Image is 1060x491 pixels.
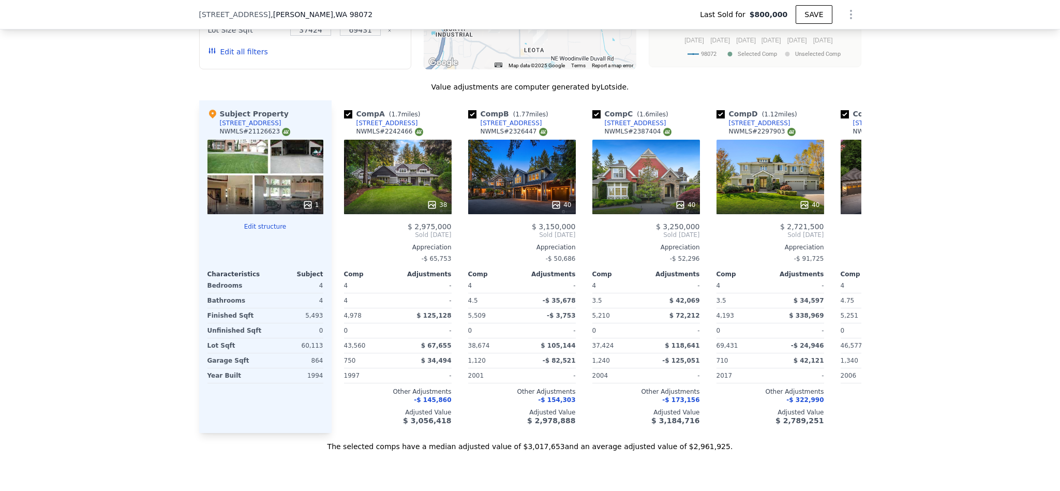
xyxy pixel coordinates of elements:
div: 4 [344,293,396,308]
span: 1.6 [639,111,649,118]
div: Subject Property [207,109,289,119]
div: Comp C [592,109,673,119]
div: 4 [267,293,323,308]
span: $ 3,150,000 [532,222,576,231]
div: 40 [799,200,819,210]
span: -$ 65,753 [422,255,452,262]
span: 4 [716,282,721,289]
div: - [400,278,452,293]
div: 4 [267,278,323,293]
div: - [772,278,824,293]
span: -$ 82,521 [543,357,576,364]
a: [STREET_ADDRESS] [344,119,418,127]
div: [STREET_ADDRESS] [605,119,666,127]
div: 2004 [592,368,644,383]
div: 4.5 [468,293,520,308]
div: - [772,368,824,383]
span: 43,560 [344,342,366,349]
img: NWMLS Logo [663,128,671,136]
div: Adjusted Value [344,408,452,416]
span: -$ 52,296 [670,255,700,262]
div: Adjustments [522,270,576,278]
div: 2001 [468,368,520,383]
text: [DATE] [762,37,781,44]
div: 40 [551,200,571,210]
span: 38,674 [468,342,490,349]
div: Other Adjustments [468,388,576,396]
div: 5,493 [267,308,323,323]
span: 4 [344,282,348,289]
span: $ 72,212 [669,312,700,319]
span: Sold [DATE] [468,231,576,239]
a: [STREET_ADDRESS] [468,119,542,127]
div: Adjustments [398,270,452,278]
span: $ 67,655 [421,342,452,349]
span: -$ 154,303 [538,396,575,404]
a: [STREET_ADDRESS] [716,119,790,127]
div: - [841,251,948,266]
div: Adjusted Value [468,408,576,416]
div: Comp [716,270,770,278]
button: Edit all filters [208,47,268,57]
div: [STREET_ADDRESS] [853,119,915,127]
span: Pending [DATE] [841,231,948,239]
span: 0 [716,327,721,334]
div: [STREET_ADDRESS] [220,119,281,127]
div: Lot Size Sqft [208,23,284,37]
div: Other Adjustments [716,388,824,396]
button: SAVE [796,5,832,24]
span: -$ 24,946 [791,342,824,349]
div: Adjustments [646,270,700,278]
div: Comp A [344,109,425,119]
span: 4,978 [344,312,362,319]
div: 0 [267,323,323,338]
div: - [648,323,700,338]
span: 1,340 [841,357,858,364]
span: $ 2,789,251 [775,416,824,425]
button: Show Options [841,4,861,25]
span: $ 2,975,000 [408,222,452,231]
div: 2006 [841,368,892,383]
span: $ 34,597 [794,297,824,304]
span: , WA 98072 [333,10,372,19]
div: Other Adjustments [344,388,452,396]
span: $ 125,128 [416,312,451,319]
div: Value adjustments are computer generated by Lotside . [199,82,861,92]
span: 0 [344,327,348,334]
span: ( miles) [385,111,424,118]
div: 1994 [267,368,323,383]
div: 2017 [716,368,768,383]
text: [DATE] [684,37,704,44]
div: NWMLS # 2297903 [729,127,796,136]
span: 4 [592,282,596,289]
div: Appreciation [592,243,700,251]
img: Google [426,56,460,69]
div: 1997 [344,368,396,383]
div: Other Adjustments [841,388,948,396]
span: $ 3,250,000 [656,222,700,231]
img: NWMLS Logo [282,128,290,136]
div: NWMLS # 2387404 [605,127,671,136]
span: $ 118,641 [665,342,699,349]
span: $ 2,978,888 [527,416,575,425]
span: ( miles) [509,111,553,118]
div: - [524,323,576,338]
img: NWMLS Logo [787,128,796,136]
span: -$ 173,156 [662,396,699,404]
span: 46,577 [841,342,862,349]
span: -$ 50,686 [546,255,576,262]
div: 864 [267,353,323,368]
span: 4 [841,282,845,289]
div: 60,113 [267,338,323,353]
span: $ 42,069 [669,297,700,304]
div: [STREET_ADDRESS] [356,119,418,127]
div: Appreciation [841,243,948,251]
span: , [PERSON_NAME] [271,9,372,20]
span: Sold [DATE] [716,231,824,239]
div: Adjusted Value [716,408,824,416]
button: Clear [387,28,392,33]
span: 37,424 [592,342,614,349]
div: - [400,293,452,308]
div: 4.75 [841,293,892,308]
a: Report a map error [592,63,633,68]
